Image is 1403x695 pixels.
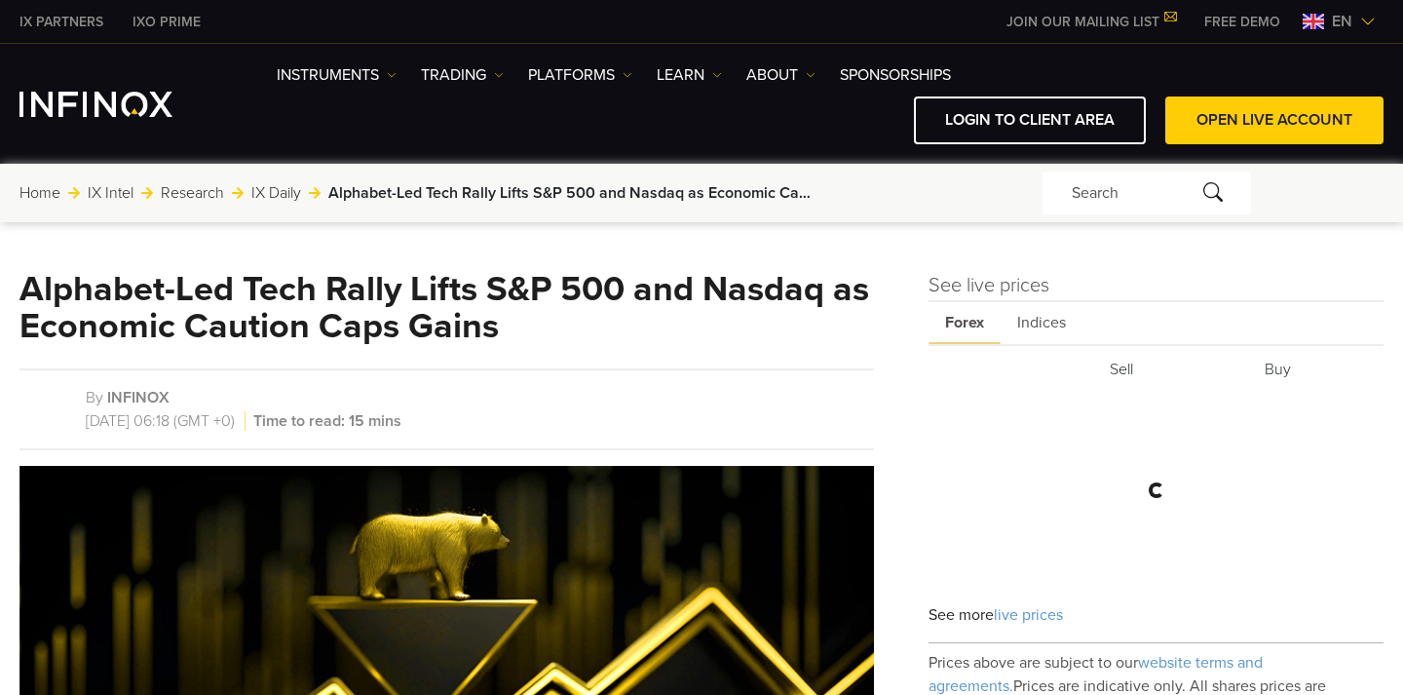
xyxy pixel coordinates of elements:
[992,14,1190,30] a: JOIN OUR MAILING LIST
[1086,348,1239,391] th: Sell
[929,302,1001,344] span: Forex
[249,411,401,431] span: Time to read: 15 mins
[161,181,224,205] a: Research
[328,181,815,205] span: Alphabet-Led Tech Rally Lifts S&P 500 and Nasdaq as Economic Caution Caps Gains
[914,97,1146,144] a: LOGIN TO CLIENT AREA
[994,605,1063,625] span: live prices
[86,388,103,407] span: By
[86,411,246,431] span: [DATE] 06:18 (GMT +0)
[929,271,1384,300] h4: See live prices
[107,388,170,407] a: INFINOX
[88,181,133,205] a: IX Intel
[19,92,218,117] a: INFINOX Logo
[528,63,632,87] a: PLATFORMS
[746,63,815,87] a: ABOUT
[657,63,722,87] a: Learn
[1165,97,1384,144] a: OPEN LIVE ACCOUNT
[1001,302,1082,344] span: Indices
[118,12,215,32] a: INFINOX
[421,63,504,87] a: TRADING
[1324,10,1360,33] span: en
[141,187,153,199] img: arrow-right
[68,187,80,199] img: arrow-right
[840,63,951,87] a: SPONSORSHIPS
[1043,172,1251,214] div: Search
[1190,12,1295,32] a: INFINOX MENU
[232,187,244,199] img: arrow-right
[251,181,301,205] a: IX Daily
[19,271,874,345] h1: Alphabet-Led Tech Rally Lifts S&P 500 and Nasdaq as Economic Caution Caps Gains
[309,187,321,199] img: arrow-right
[277,63,397,87] a: Instruments
[5,12,118,32] a: INFINOX
[19,181,60,205] a: Home
[929,588,1384,643] div: See more
[1241,348,1382,391] th: Buy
